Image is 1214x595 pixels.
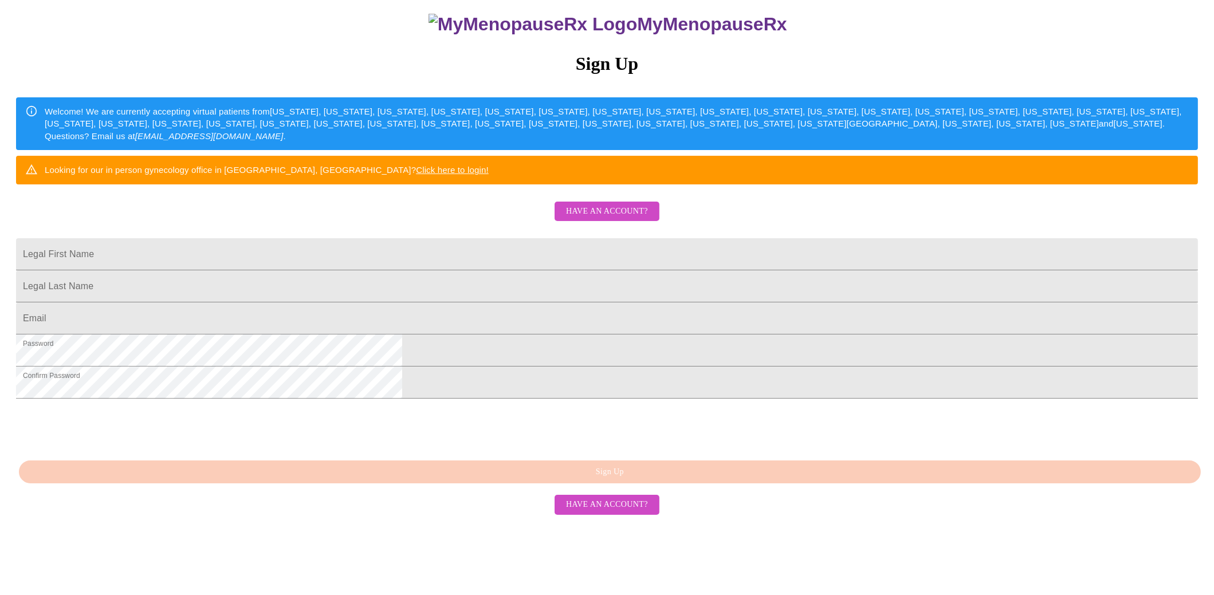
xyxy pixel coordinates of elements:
[555,202,659,222] button: Have an account?
[135,131,284,141] em: [EMAIL_ADDRESS][DOMAIN_NAME]
[429,14,637,35] img: MyMenopauseRx Logo
[555,495,659,515] button: Have an account?
[16,53,1198,74] h3: Sign Up
[552,214,662,223] a: Have an account?
[45,101,1189,147] div: Welcome! We are currently accepting virtual patients from [US_STATE], [US_STATE], [US_STATE], [US...
[16,404,190,449] iframe: reCAPTCHA
[566,204,648,219] span: Have an account?
[18,14,1199,35] h3: MyMenopauseRx
[566,498,648,512] span: Have an account?
[552,499,662,509] a: Have an account?
[45,159,489,180] div: Looking for our in person gynecology office in [GEOGRAPHIC_DATA], [GEOGRAPHIC_DATA]?
[416,165,489,175] a: Click here to login!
